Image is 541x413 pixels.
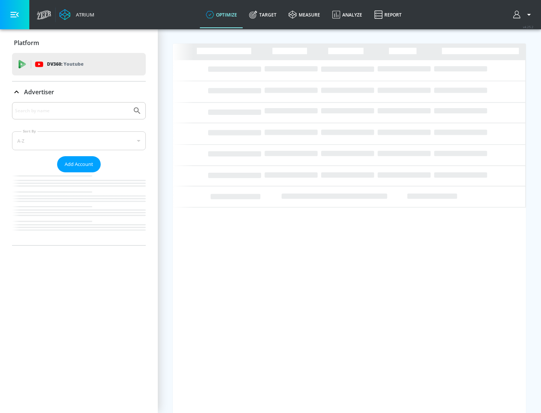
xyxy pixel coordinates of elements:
nav: list of Advertiser [12,172,146,245]
span: Add Account [65,160,93,169]
p: Advertiser [24,88,54,96]
a: Report [368,1,408,28]
a: optimize [200,1,243,28]
p: DV360: [47,60,83,68]
p: Youtube [63,60,83,68]
a: Atrium [59,9,94,20]
div: Advertiser [12,102,146,245]
div: Atrium [73,11,94,18]
div: Platform [12,32,146,53]
div: A-Z [12,131,146,150]
div: Advertiser [12,81,146,102]
div: DV360: Youtube [12,53,146,75]
input: Search by name [15,106,129,116]
a: measure [283,1,326,28]
p: Platform [14,39,39,47]
button: Add Account [57,156,101,172]
label: Sort By [21,129,38,134]
a: Target [243,1,283,28]
a: Analyze [326,1,368,28]
span: v 4.25.2 [523,25,533,29]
